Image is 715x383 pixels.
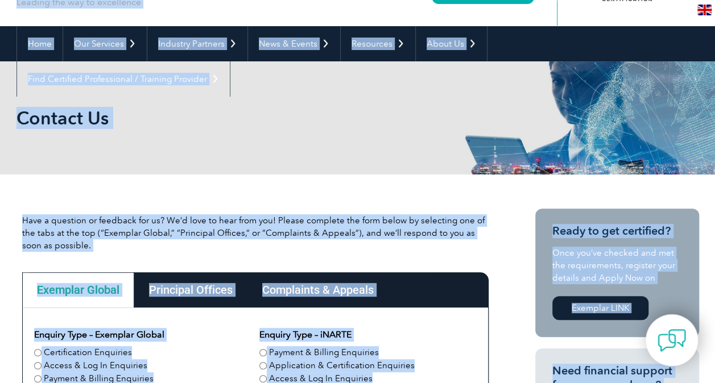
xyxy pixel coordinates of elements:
h1: Contact Us [16,107,453,129]
a: Industry Partners [147,26,247,61]
div: Principal Offices [134,272,247,307]
label: Access & Log In Enquiries [44,359,147,372]
label: Payment & Billing Enquiries [269,346,379,359]
h3: Ready to get certified? [552,224,682,238]
label: Application & Certification Enquiries [269,359,415,372]
a: Exemplar LINK [552,296,648,320]
div: Complaints & Appeals [247,272,389,307]
img: en [697,5,712,15]
legend: Enquiry Type – Exemplar Global [34,328,164,342]
p: Have a question or feedback for us? We’d love to hear from you! Please complete the form below by... [22,214,489,252]
p: Once you’ve checked and met the requirements, register your details and Apply Now on [552,247,682,284]
label: Certification Enquiries [44,346,132,359]
img: contact-chat.png [658,326,686,355]
legend: Enquiry Type – iNARTE [259,328,352,342]
a: About Us [416,26,487,61]
a: Our Services [63,26,147,61]
a: Home [17,26,63,61]
a: News & Events [248,26,340,61]
a: Find Certified Professional / Training Provider [17,61,230,97]
a: Resources [341,26,415,61]
div: Exemplar Global [22,272,134,307]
